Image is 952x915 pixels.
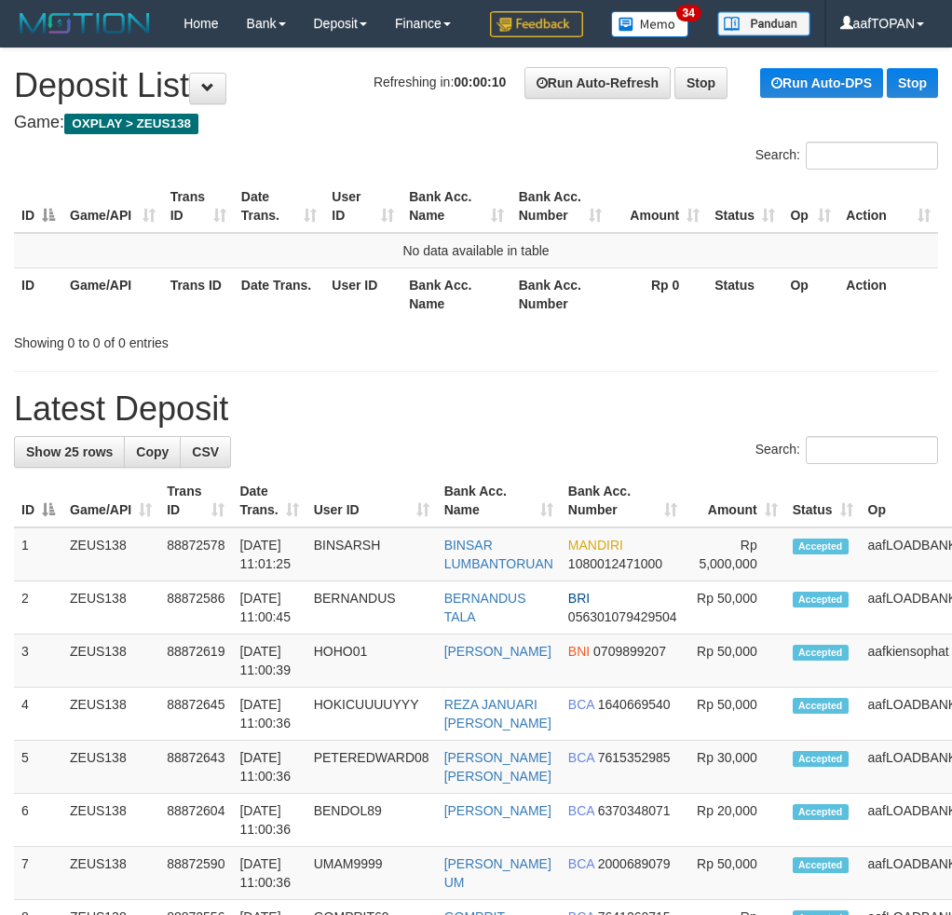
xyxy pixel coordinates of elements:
span: Copy 7615352985 to clipboard [598,750,671,765]
label: Search: [755,142,938,170]
td: No data available in table [14,233,938,268]
td: 7 [14,847,62,900]
td: BERNANDUS [306,581,437,635]
span: Accepted [793,751,849,767]
td: 5 [14,741,62,794]
label: Search: [755,436,938,464]
a: Show 25 rows [14,436,125,468]
span: Copy 056301079429504 to clipboard [568,609,677,624]
span: Copy 1640669540 to clipboard [598,697,671,712]
a: Copy [124,436,181,468]
a: [PERSON_NAME] [PERSON_NAME] [444,750,551,784]
th: ID: activate to sort column descending [14,474,62,527]
input: Search: [806,436,938,464]
th: Amount: activate to sort column ascending [685,474,785,527]
th: Action: activate to sort column ascending [838,180,938,233]
span: Refreshing in: [374,75,506,89]
td: 2 [14,581,62,635]
a: [PERSON_NAME] [444,803,551,818]
a: CSV [180,436,231,468]
a: Run Auto-DPS [760,68,883,98]
td: ZEUS138 [62,581,159,635]
th: User ID [324,267,401,321]
span: Copy 6370348071 to clipboard [598,803,671,818]
h1: Latest Deposit [14,390,938,428]
span: Copy [136,444,169,459]
td: 88872619 [159,635,232,688]
td: 88872645 [159,688,232,741]
th: Status: activate to sort column ascending [707,180,782,233]
a: [PERSON_NAME] [444,644,551,659]
span: CSV [192,444,219,459]
a: REZA JANUARI [PERSON_NAME] [444,697,551,731]
td: BENDOL89 [306,794,437,847]
span: BCA [568,750,594,765]
strong: 00:00:10 [454,75,506,89]
a: BINSAR LUMBANTORUAN [444,538,553,571]
td: Rp 20,000 [685,794,785,847]
td: ZEUS138 [62,635,159,688]
td: Rp 50,000 [685,688,785,741]
th: Trans ID: activate to sort column ascending [163,180,234,233]
td: ZEUS138 [62,794,159,847]
td: Rp 5,000,000 [685,527,785,581]
td: HOKICUUUUYYY [306,688,437,741]
td: ZEUS138 [62,741,159,794]
td: ZEUS138 [62,527,159,581]
th: Amount: activate to sort column ascending [609,180,707,233]
th: Trans ID [163,267,234,321]
span: MANDIRI [568,538,623,553]
span: Accepted [793,592,849,608]
td: 88872578 [159,527,232,581]
th: Bank Acc. Name: activate to sort column ascending [401,180,510,233]
th: Bank Acc. Name: activate to sort column ascending [437,474,561,527]
td: 1 [14,527,62,581]
td: 88872586 [159,581,232,635]
td: 4 [14,688,62,741]
td: 6 [14,794,62,847]
td: [DATE] 11:00:36 [232,688,306,741]
span: BCA [568,856,594,871]
a: [PERSON_NAME] UM [444,856,551,890]
th: ID: activate to sort column descending [14,180,62,233]
td: ZEUS138 [62,688,159,741]
td: Rp 50,000 [685,635,785,688]
td: [DATE] 11:00:36 [232,741,306,794]
td: [DATE] 11:00:36 [232,847,306,900]
td: ZEUS138 [62,847,159,900]
h1: Deposit List [14,67,938,104]
td: [DATE] 11:00:45 [232,581,306,635]
th: User ID: activate to sort column ascending [306,474,437,527]
th: Trans ID: activate to sort column ascending [159,474,232,527]
h4: Game: [14,114,938,132]
th: Date Trans.: activate to sort column ascending [234,180,325,233]
span: Accepted [793,857,849,873]
th: Rp 0 [609,267,707,321]
td: PETEREDWARD08 [306,741,437,794]
span: Copy 1080012471000 to clipboard [568,556,662,571]
span: Accepted [793,698,849,714]
td: BINSARSH [306,527,437,581]
th: Status: activate to sort column ascending [785,474,861,527]
td: [DATE] 11:01:25 [232,527,306,581]
td: Rp 50,000 [685,847,785,900]
td: 88872643 [159,741,232,794]
th: Bank Acc. Number: activate to sort column ascending [561,474,685,527]
a: Run Auto-Refresh [524,67,671,99]
td: [DATE] 11:00:39 [232,635,306,688]
th: Bank Acc. Number: activate to sort column ascending [511,180,610,233]
img: Feedback.jpg [490,11,583,37]
td: 88872590 [159,847,232,900]
span: BCA [568,697,594,712]
th: ID [14,267,62,321]
img: MOTION_logo.png [14,9,156,37]
span: Accepted [793,804,849,820]
th: Bank Acc. Number [511,267,610,321]
td: HOHO01 [306,635,437,688]
span: Show 25 rows [26,444,113,459]
span: BNI [568,644,590,659]
th: Status [707,267,782,321]
th: Op: activate to sort column ascending [782,180,838,233]
td: UMAM9999 [306,847,437,900]
td: Rp 30,000 [685,741,785,794]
